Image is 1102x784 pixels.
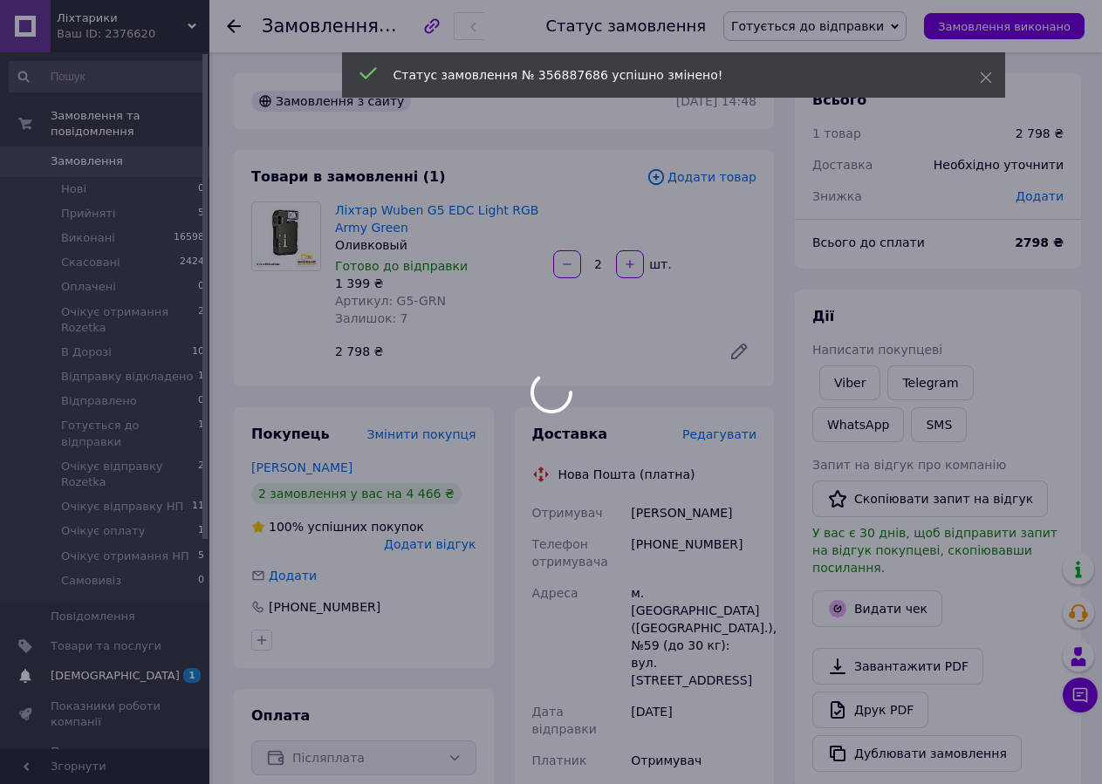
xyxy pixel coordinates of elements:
[198,181,204,197] span: 0
[731,19,884,33] span: Готується до відправки
[1016,189,1064,203] span: Додати
[335,236,539,254] div: Оливковый
[192,499,204,515] span: 11
[545,17,706,35] div: Статус замовлення
[627,577,760,696] div: м. [GEOGRAPHIC_DATA] ([GEOGRAPHIC_DATA].), №59 (до 30 кг): вул. [STREET_ADDRESS]
[722,334,756,369] a: Редагувати
[1016,125,1064,142] div: 2 798 ₴
[198,523,204,539] span: 1
[61,369,193,385] span: Відправку відкладено
[532,705,597,736] span: Дата відправки
[384,537,476,551] span: Додати відгук
[532,426,608,442] span: Доставка
[627,696,760,745] div: [DATE]
[647,167,756,187] span: Додати товар
[251,168,446,185] span: Товари в замовленні (1)
[812,158,873,172] span: Доставка
[198,573,204,589] span: 0
[269,520,304,534] span: 100%
[812,189,862,203] span: Знижка
[51,609,135,624] span: Повідомлення
[812,481,1048,517] button: Скопіювати запит на відгук
[682,427,756,441] span: Редагувати
[61,304,198,336] span: Oчікує отримання Rozetka
[819,365,880,400] a: Viber
[267,598,382,616] div: [PHONE_NUMBER]
[61,255,120,270] span: Скасовані
[532,753,587,767] span: Платник
[812,526,1058,575] span: У вас є 30 днів, щоб відправити запит на відгук покупцеві, скопіювавши посилання.
[198,393,204,409] span: 0
[923,146,1074,184] div: Необхідно уточнити
[251,426,330,442] span: Покупець
[61,499,183,515] span: Очікує відправку НП
[51,744,161,775] span: Панель управління
[198,304,204,336] span: 2
[911,407,967,442] button: SMS
[61,206,115,222] span: Прийняті
[251,91,411,112] div: Замовлення з сайту
[174,230,204,246] span: 16598
[328,339,715,364] div: 2 798 ₴
[269,569,317,583] span: Додати
[51,638,161,654] span: Товари та послуги
[51,668,180,684] span: [DEMOGRAPHIC_DATA]
[61,393,137,409] span: Відправлено
[192,344,204,360] span: 10
[198,279,204,295] span: 0
[812,590,942,627] button: Видати чек
[61,573,121,589] span: Самовивіз
[198,459,204,490] span: 2
[61,418,198,449] span: Готується до відправки
[1063,678,1098,712] button: Чат з покупцем
[251,707,310,724] span: Оплата
[61,344,112,360] span: В Дорозі
[61,549,189,564] span: Очікує отримання НП
[9,61,206,92] input: Пошук
[812,343,942,357] span: Написати покупцеві
[198,369,204,385] span: 1
[812,308,834,324] span: Дії
[61,279,116,295] span: Оплачені
[61,523,145,539] span: Очікує оплату
[646,256,674,273] div: шт.
[57,26,209,42] div: Ваш ID: 2376620
[812,235,925,249] span: Всього до сплати
[262,16,379,37] span: Замовлення
[627,528,760,577] div: [PHONE_NUMBER]
[251,518,424,535] div: успішних покупок
[532,506,603,520] span: Отримувач
[394,66,936,84] div: Статус замовлення № 356887686 успішно змінено!
[812,692,928,728] a: Друк PDF
[51,699,161,730] span: Показники роботи компанії
[335,203,538,235] a: Ліхтар Wuben G5 EDC Light RGB Army Green
[51,153,123,169] span: Замовлення
[251,460,353,474] a: [PERSON_NAME]
[227,17,241,35] div: Повернутися назад
[198,206,204,222] span: 5
[335,311,408,325] span: Залишок: 7
[532,537,608,569] span: Телефон отримувача
[180,255,204,270] span: 2424
[812,648,983,685] a: Завантажити PDF
[335,294,446,308] span: Артикул: G5-GRN
[627,745,760,776] div: Отримувач
[627,497,760,528] div: [PERSON_NAME]
[61,181,86,197] span: Нові
[183,668,201,683] span: 1
[335,275,539,292] div: 1 399 ₴
[1015,235,1064,249] b: 2798 ₴
[812,407,904,442] a: WhatsApp
[198,549,204,564] span: 5
[198,418,204,449] span: 1
[554,466,700,483] div: Нова Пошта (платна)
[252,202,320,270] img: Ліхтар Wuben G5 EDC Light RGB Army Green
[938,20,1071,33] span: Замовлення виконано
[924,13,1085,39] button: Замовлення виконано
[251,483,462,504] div: 2 замовлення у вас на 4 466 ₴
[57,10,188,26] span: Ліхтарики
[887,365,973,400] a: Telegram
[367,427,476,441] span: Змінити покупця
[61,230,115,246] span: Виконані
[532,586,578,600] span: Адреса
